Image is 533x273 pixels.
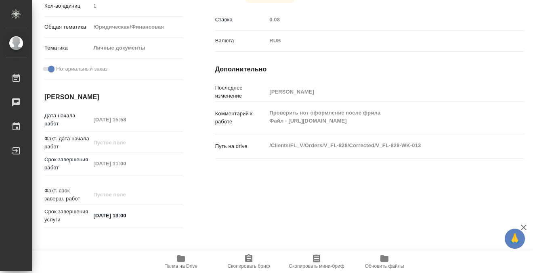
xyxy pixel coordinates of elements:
p: Кол-во единиц [44,2,90,10]
p: Срок завершения работ [44,156,90,172]
div: Юридическая/Финансовая [90,20,183,34]
h2: Заказ [44,250,71,263]
p: Тематика [44,44,90,52]
p: Факт. дата начала работ [44,135,90,151]
span: Скопировать бриф [227,263,270,269]
span: Папка на Drive [164,263,197,269]
input: Пустое поле [90,114,161,125]
span: 🙏 [508,230,522,247]
textarea: Проверить нот оформление после фрила Файл - [URL][DOMAIN_NAME] [266,106,498,128]
input: Пустое поле [90,137,161,148]
p: Срок завершения услуги [44,208,90,224]
button: 🙏 [505,229,525,249]
p: Факт. срок заверш. работ [44,187,90,203]
p: Валюта [215,37,267,45]
span: Нотариальный заказ [56,65,107,73]
h4: [PERSON_NAME] [44,92,183,102]
p: Последнее изменение [215,84,267,100]
input: Пустое поле [266,14,498,25]
span: Обновить файлы [365,263,404,269]
span: Скопировать мини-бриф [289,263,344,269]
input: Пустое поле [266,86,498,98]
h4: Дополнительно [215,65,524,74]
p: Комментарий к работе [215,110,267,126]
button: Папка на Drive [147,250,215,273]
input: Пустое поле [90,189,161,200]
input: Пустое поле [90,158,161,169]
p: Путь на drive [215,142,267,150]
button: Скопировать мини-бриф [283,250,350,273]
div: RUB [266,34,498,48]
button: Обновить файлы [350,250,418,273]
div: Личные документы [90,41,183,55]
p: Ставка [215,16,267,24]
button: Скопировать бриф [215,250,283,273]
p: Дата начала работ [44,112,90,128]
p: Общая тематика [44,23,90,31]
input: ✎ Введи что-нибудь [90,210,161,221]
textarea: /Clients/FL_V/Orders/V_FL-828/Corrected/V_FL-828-WK-013 [266,139,498,152]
